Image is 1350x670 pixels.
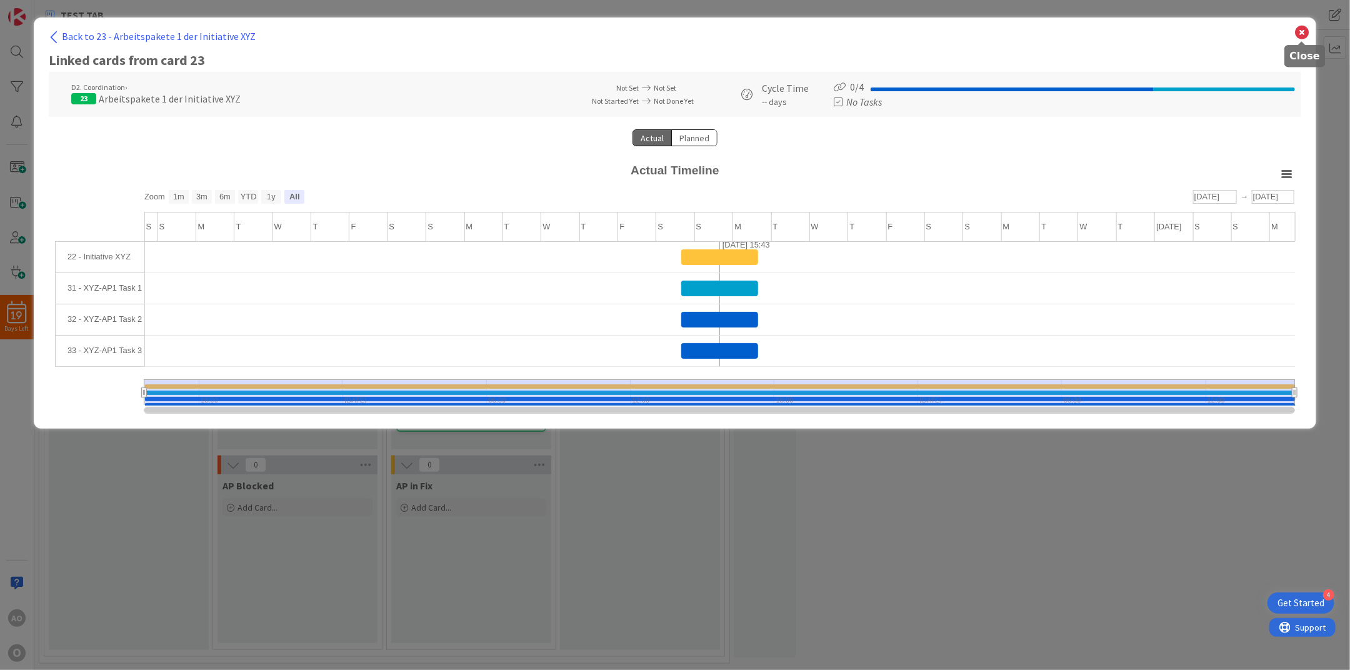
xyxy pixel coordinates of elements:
text: 3m [196,192,207,202]
text: F [351,222,356,231]
i: No Tasks [847,96,882,108]
text: S [428,222,434,231]
text: 1m [173,192,184,202]
text: [DATE] [1157,222,1182,231]
p: -- days [762,96,809,109]
h5: Close [1289,50,1320,62]
h1: Linked cards from card 23 [49,52,1301,68]
span: Not Set [654,83,676,92]
text: M [1272,222,1279,231]
text: W [543,222,551,231]
text: S [658,222,664,231]
text: S [965,222,971,231]
text: M [198,222,205,231]
text: T [313,222,318,231]
text: [DATE] [1253,192,1278,201]
text: → [1241,192,1249,201]
text: Actual Timeline [631,164,719,177]
text: W [274,222,282,231]
text: 31 - XYZ-AP1 Task 1 [67,284,142,293]
div: 4 [1323,589,1334,601]
text: T [1042,222,1047,231]
div: D2. Coordination › [71,84,241,91]
span: 0 / 4 [851,81,864,93]
text: S [389,222,395,231]
text: 1y [267,192,276,202]
text: T [236,222,241,231]
span: Not Set [616,83,639,92]
text: T [504,222,509,231]
text: S [1195,222,1201,231]
text: 33 - XYZ-AP1 Task 3 [67,346,142,356]
button: Actual [632,129,672,146]
span: Support [26,2,57,17]
text: F [620,222,625,231]
text: S [146,222,152,231]
text: M [1003,222,1010,231]
text: T [581,222,586,231]
p: Cycle Time [762,81,809,96]
div: Open Get Started checklist, remaining modules: 4 [1267,592,1334,614]
span: Back to 23 - Arbeitspakete 1 der Initiative XYZ [62,30,256,42]
text: 6m [219,192,231,202]
div: Arbeitspakete 1 der Initiative XYZ [71,91,241,106]
text: T [850,222,855,231]
text: S [1233,222,1239,231]
span: Not Done Yet [654,96,694,106]
text: S [696,222,702,231]
text: 32 - XYZ-AP1 Task 2 [67,315,142,324]
text: [DATE] [1194,192,1219,201]
text: F [888,222,893,231]
text: Zoom [144,192,165,202]
div: 23 [71,93,96,104]
text: S [926,222,932,231]
div: Get Started [1277,597,1324,609]
svg: Actual Timeline [49,159,1301,422]
text: M [466,222,473,231]
text: W [811,222,819,231]
text: S [159,222,165,231]
text: M [735,222,742,231]
text: 22 - Initiative XYZ [67,252,131,262]
span: Not Started Yet [592,96,639,106]
text: T [773,222,778,231]
text: [DATE] 15:43 [722,240,770,249]
text: All [289,192,299,202]
button: Planned [671,129,717,146]
text: YTD [241,192,257,202]
text: T [1118,222,1123,231]
text: W [1080,222,1088,231]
